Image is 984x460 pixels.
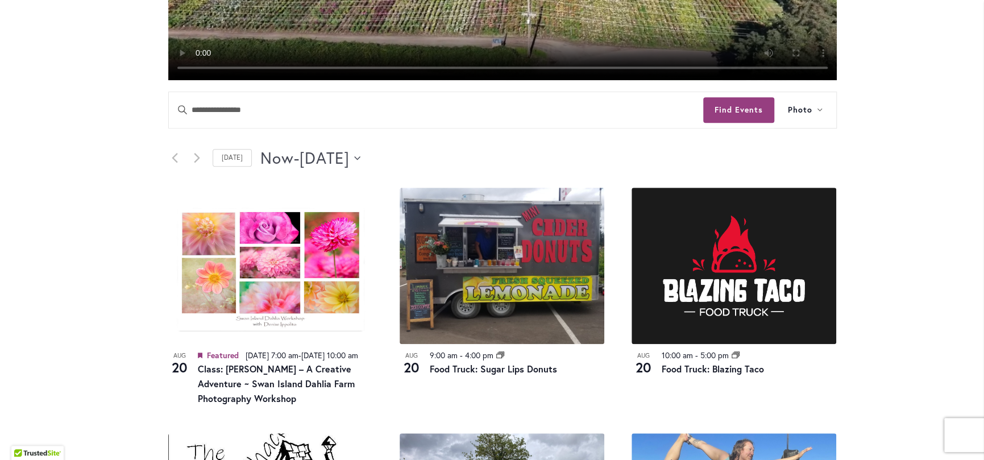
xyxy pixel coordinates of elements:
[695,350,697,360] span: -
[168,188,373,344] img: Class: Denise Ippolito
[198,349,373,362] div: -
[774,92,836,128] button: Photo
[168,358,191,377] span: 20
[168,351,191,360] span: Aug
[169,92,703,128] input: Enter Keyword. Search for events by Keyword.
[260,147,361,169] button: Click to toggle datepicker
[429,363,557,375] a: Food Truck: Sugar Lips Donuts
[703,97,774,123] button: Find Events
[260,147,294,169] span: Now
[788,103,812,117] span: Photo
[301,350,358,360] span: [DATE] 10:00 am
[632,358,654,377] span: 20
[661,363,763,375] a: Food Truck: Blazing Taco
[400,358,422,377] span: 20
[400,188,604,344] img: Food Truck: Sugar Lips Apple Cider Donuts
[400,351,422,360] span: Aug
[429,350,457,360] time: 9:00 am
[293,147,299,169] span: -
[632,351,654,360] span: Aug
[198,363,355,404] a: Class: [PERSON_NAME] – A Creative Adventure ~ Swan Island Dahlia Farm Photography Workshop
[464,350,493,360] time: 4:00 pm
[9,420,40,451] iframe: Launch Accessibility Center
[198,349,202,362] em: Featured
[207,350,239,360] span: Featured
[700,350,728,360] time: 5:00 pm
[661,350,692,360] time: 10:00 am
[459,350,462,360] span: -
[246,350,298,360] span: [DATE] 7:00 am
[190,151,204,165] a: Next Events
[299,147,350,169] span: [DATE]
[168,151,182,165] a: Previous Events
[632,188,836,344] img: Blazing Taco Food Truck
[213,149,252,167] a: Click to select today's date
